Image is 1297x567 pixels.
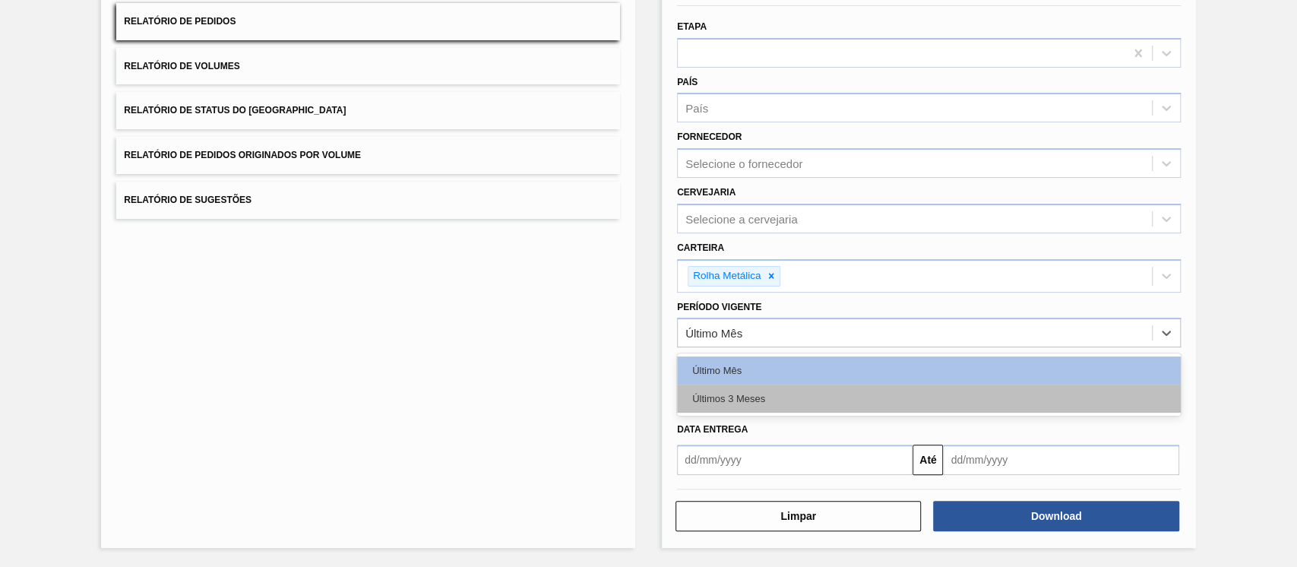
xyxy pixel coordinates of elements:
button: Relatório de Pedidos [116,3,620,40]
span: Relatório de Pedidos [124,16,236,27]
label: Período Vigente [677,302,761,312]
label: Cervejaria [677,187,735,198]
div: Rolha Metálica [688,267,763,286]
span: Relatório de Sugestões [124,195,251,205]
span: Relatório de Status do [GEOGRAPHIC_DATA] [124,105,346,116]
button: Relatório de Pedidos Originados por Volume [116,137,620,174]
div: Selecione o fornecedor [685,157,802,170]
div: Selecione a cervejaria [685,212,798,225]
button: Download [933,501,1178,531]
div: Último Mês [685,327,742,340]
label: Etapa [677,21,707,32]
button: Relatório de Sugestões [116,182,620,219]
label: País [677,77,698,87]
span: Relatório de Pedidos Originados por Volume [124,150,361,160]
button: Relatório de Status do [GEOGRAPHIC_DATA] [116,92,620,129]
button: Até [913,445,943,475]
div: Últimos 3 Meses [677,385,1181,413]
input: dd/mm/yyyy [677,445,913,475]
span: Relatório de Volumes [124,61,239,71]
label: Carteira [677,242,724,253]
button: Limpar [675,501,921,531]
label: Fornecedor [677,131,742,142]
div: País [685,102,708,115]
div: Último Mês [677,356,1181,385]
button: Relatório de Volumes [116,48,620,85]
input: dd/mm/yyyy [943,445,1178,475]
span: Data Entrega [677,424,748,435]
